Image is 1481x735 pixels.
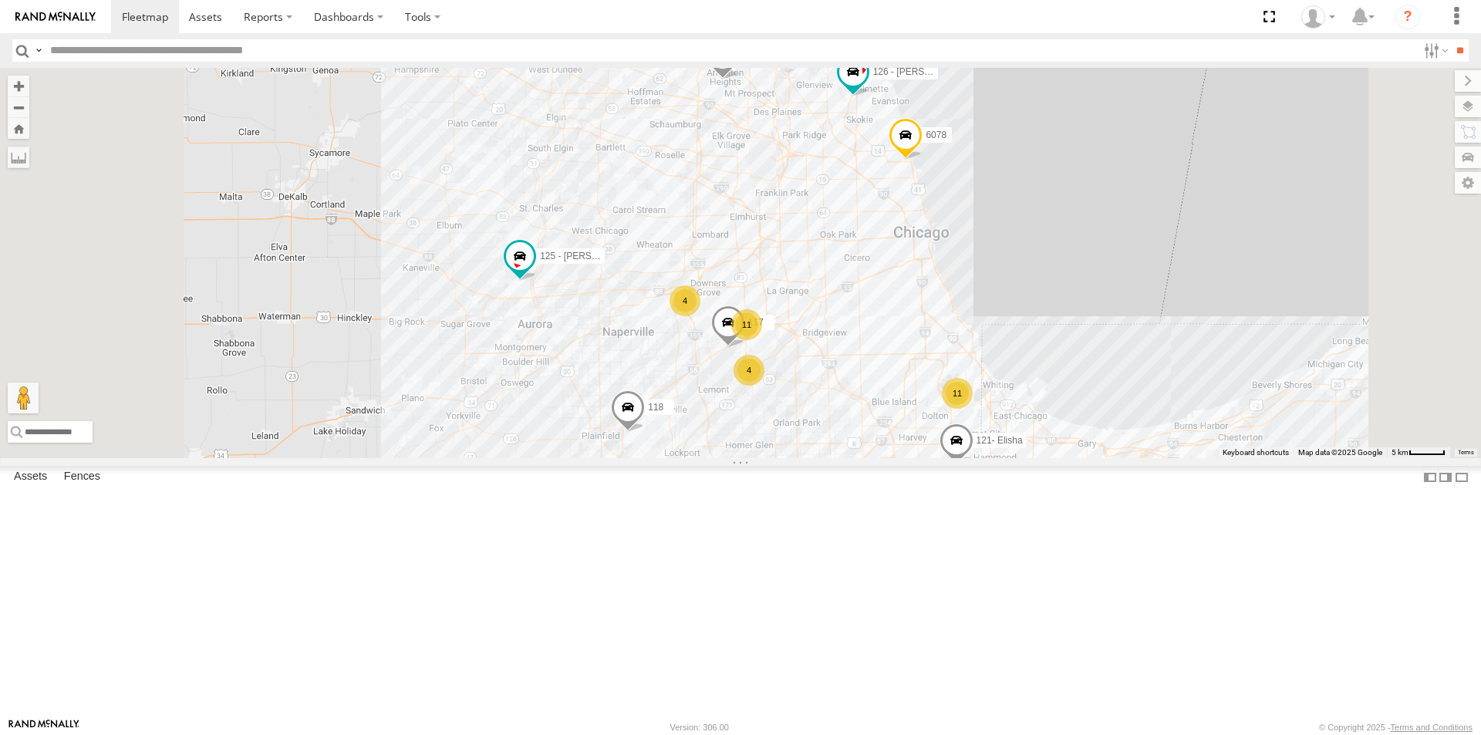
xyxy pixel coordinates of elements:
span: 118 [648,402,663,413]
button: Zoom in [8,76,29,96]
button: Zoom out [8,96,29,118]
button: Drag Pegman onto the map to open Street View [8,383,39,413]
a: Visit our Website [8,720,79,735]
span: 117 [748,317,764,328]
div: 11 [731,309,762,340]
span: 126 - [PERSON_NAME] [873,66,973,77]
div: Ed Pruneda [1296,5,1341,29]
label: Search Query [32,39,45,62]
i: ? [1395,5,1420,29]
span: 121- Elisha [977,435,1023,446]
img: rand-logo.svg [15,12,96,22]
span: Map data ©2025 Google [1298,448,1382,457]
label: Search Filter Options [1418,39,1451,62]
label: Map Settings [1455,172,1481,194]
label: Dock Summary Table to the Left [1422,466,1438,488]
span: 5 km [1392,448,1408,457]
a: Terms and Conditions [1391,723,1473,732]
label: Fences [56,467,108,488]
div: Version: 306.00 [670,723,729,732]
button: Keyboard shortcuts [1223,447,1289,458]
button: Zoom Home [8,118,29,139]
button: Map Scale: 5 km per 44 pixels [1387,447,1450,458]
label: Assets [6,467,55,488]
a: Terms (opens in new tab) [1458,449,1474,455]
label: Hide Summary Table [1454,466,1469,488]
div: © Copyright 2025 - [1319,723,1473,732]
div: 4 [734,355,764,386]
div: 11 [942,378,973,409]
label: Dock Summary Table to the Right [1438,466,1453,488]
span: 125 - [PERSON_NAME] [540,251,639,261]
span: 6078 [926,130,946,140]
div: 4 [670,285,700,316]
label: Measure [8,147,29,168]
